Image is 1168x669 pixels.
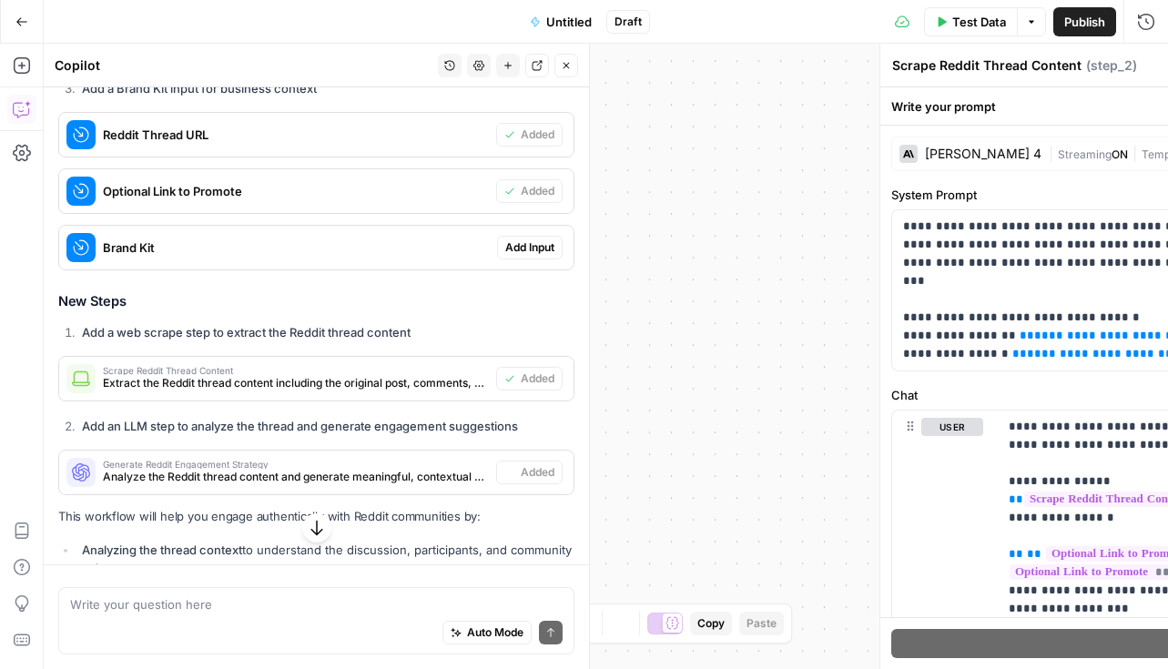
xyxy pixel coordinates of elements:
button: Added [496,461,563,484]
span: Draft [614,14,642,30]
button: Untitled [519,7,603,36]
span: Publish [1064,13,1105,31]
strong: Analyzing the thread context [82,542,242,557]
span: Added [521,370,554,387]
p: This workflow will help you engage authentically with Reddit communities by: [58,507,574,526]
span: ( step_2 ) [1086,56,1137,75]
h3: New Steps [58,290,574,314]
span: Auto Mode [467,624,523,641]
strong: Add a web scrape step to extract the Reddit thread content [82,325,411,340]
span: Test Data [952,13,1006,31]
li: to understand the discussion, participants, and community culture [77,541,574,577]
span: Added [521,183,554,199]
span: Reddit Thread URL [103,126,489,144]
span: Brand Kit [103,238,490,257]
span: ON [1112,147,1128,161]
span: Generate Reddit Engagement Strategy [103,460,489,469]
span: | [1128,144,1142,162]
span: Added [521,464,554,481]
button: Add Input [497,236,563,259]
span: Scrape Reddit Thread Content [103,366,489,375]
textarea: Scrape Reddit Thread Content [892,56,1082,75]
span: Optional Link to Promote [103,182,489,200]
span: Add Input [505,239,554,256]
div: [PERSON_NAME] 4 [925,147,1041,160]
button: user [921,418,983,436]
strong: Add an LLM step to analyze the thread and generate engagement suggestions [82,419,518,433]
strong: Add a Brand Kit input for business context [82,81,317,96]
button: Auto Mode [442,621,532,644]
span: Extract the Reddit thread content including the original post, comments, and discussion context [103,375,489,391]
button: Added [496,179,563,203]
span: Streaming [1058,147,1112,161]
button: Publish [1053,7,1116,36]
span: Untitled [546,13,592,31]
span: Added [521,127,554,143]
button: Test Data [924,7,1017,36]
div: Copilot [55,56,432,75]
button: Added [496,123,563,147]
span: | [1049,144,1058,162]
button: Added [496,367,563,390]
span: Analyze the Reddit thread content and generate meaningful, contextual engagement suggestions [103,469,489,485]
